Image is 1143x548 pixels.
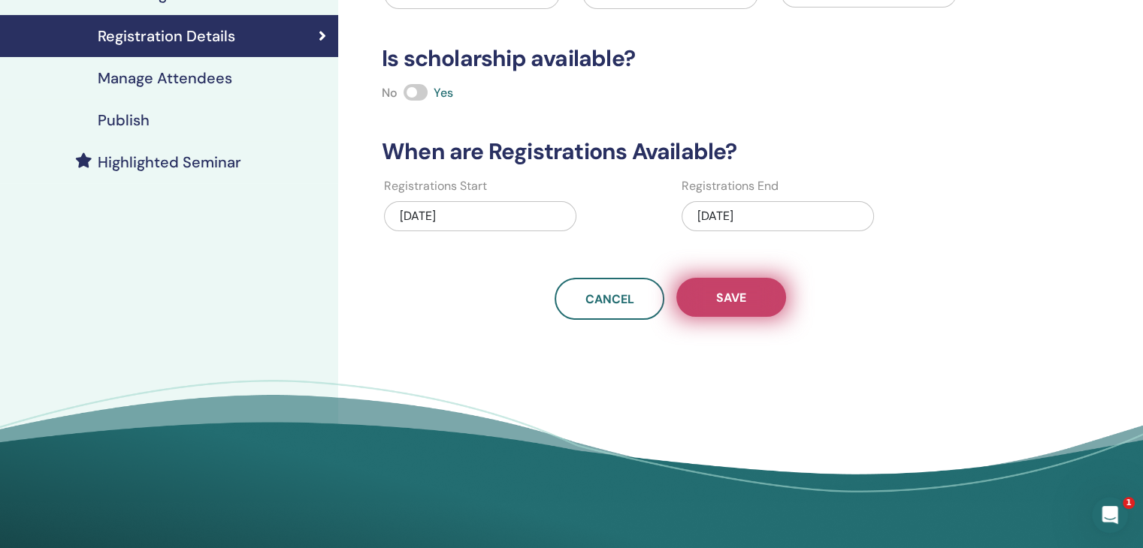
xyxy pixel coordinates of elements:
h4: Registration Details [98,27,235,45]
h4: Publish [98,111,150,129]
h4: Highlighted Seminar [98,153,241,171]
span: 1 [1123,497,1135,509]
label: Registrations Start [384,177,487,195]
h3: When are Registrations Available? [373,138,968,165]
h3: Is scholarship available? [373,45,968,72]
h4: Manage Attendees [98,69,232,87]
div: [DATE] [682,201,874,231]
label: Registrations End [682,177,779,195]
iframe: Intercom live chat [1092,497,1128,533]
span: No [382,85,398,101]
div: [DATE] [384,201,576,231]
span: Yes [434,85,453,101]
button: Save [676,278,786,317]
a: Cancel [555,278,664,320]
span: Save [716,290,746,306]
span: Cancel [585,291,634,307]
